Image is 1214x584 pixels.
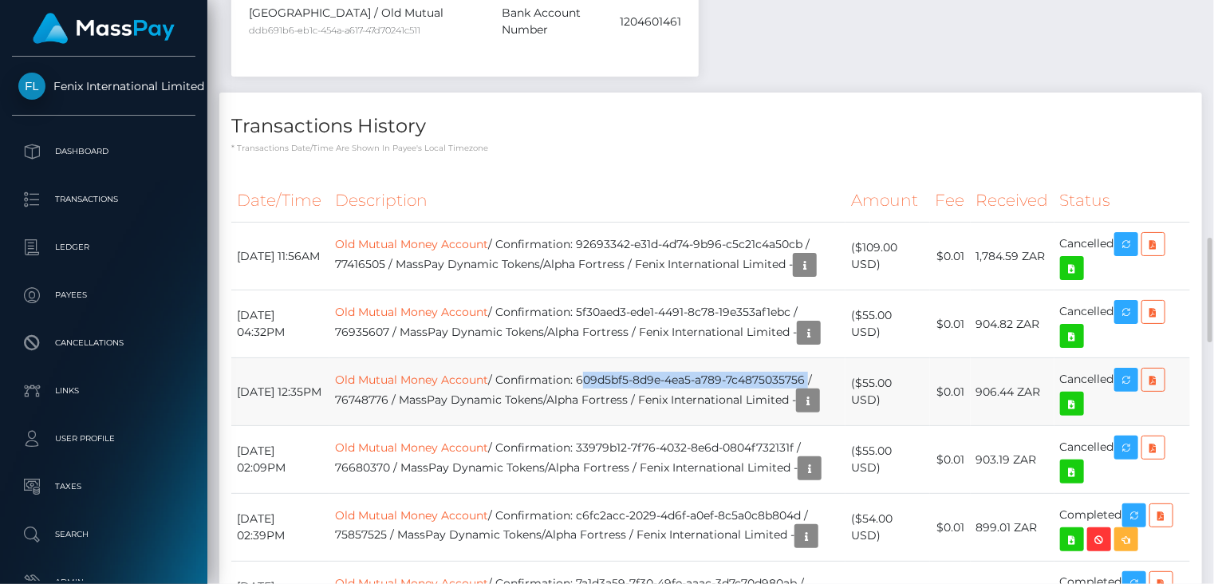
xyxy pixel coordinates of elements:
[1054,494,1190,562] td: Completed
[18,73,45,100] img: Fenix International Limited
[1054,358,1190,426] td: Cancelled
[971,494,1054,562] td: 899.01 ZAR
[930,290,971,358] td: $0.01
[971,358,1054,426] td: 906.44 ZAR
[930,426,971,494] td: $0.01
[12,132,195,172] a: Dashboard
[329,426,845,494] td: / Confirmation: 33979b12-7f76-4032-8e6d-0804f732131f / 76680370 / MassPay Dynamic Tokens/Alpha Fo...
[12,515,195,554] a: Search
[845,358,930,426] td: ($55.00 USD)
[335,508,488,523] a: Old Mutual Money Account
[33,13,175,44] img: MassPay Logo
[231,179,329,223] th: Date/Time
[1054,290,1190,358] td: Cancelled
[12,180,195,219] a: Transactions
[12,371,195,411] a: Links
[329,358,845,426] td: / Confirmation: 609d5bf5-8d9e-4ea5-a789-7c4875035756 / 76748776 / MassPay Dynamic Tokens/Alpha Fo...
[18,475,189,499] p: Taxes
[335,305,488,319] a: Old Mutual Money Account
[12,79,195,93] span: Fenix International Limited
[329,223,845,290] td: / Confirmation: 92693342-e31d-4d74-9b96-c5c21c4a50cb / 77416505 / MassPay Dynamic Tokens/Alpha Fo...
[231,142,1190,154] p: * Transactions date/time are shown in payee's local timezone
[329,494,845,562] td: / Confirmation: c6fc2acc-2029-4d6f-a0ef-8c5a0c8b804d / 75857525 / MassPay Dynamic Tokens/Alpha Fo...
[18,283,189,307] p: Payees
[845,290,930,358] td: ($55.00 USD)
[845,179,930,223] th: Amount
[930,223,971,290] td: $0.01
[12,467,195,507] a: Taxes
[971,426,1054,494] td: 903.19 ZAR
[335,373,488,387] a: Old Mutual Money Account
[845,223,930,290] td: ($109.00 USD)
[329,179,845,223] th: Description
[971,223,1054,290] td: 1,784.59 ZAR
[12,275,195,315] a: Payees
[12,227,195,267] a: Ledger
[930,358,971,426] td: $0.01
[18,235,189,259] p: Ledger
[971,290,1054,358] td: 904.82 ZAR
[249,25,420,36] small: ddb691b6-eb1c-454a-a617-47d70241c511
[971,179,1054,223] th: Received
[18,523,189,547] p: Search
[329,290,845,358] td: / Confirmation: 5f30aed3-ede1-4491-8c78-19e353af1ebc / 76935607 / MassPay Dynamic Tokens/Alpha Fo...
[930,494,971,562] td: $0.01
[1054,426,1190,494] td: Cancelled
[231,426,329,494] td: [DATE] 02:09PM
[231,112,1190,140] h4: Transactions History
[1054,179,1190,223] th: Status
[18,379,189,403] p: Links
[845,494,930,562] td: ($54.00 USD)
[335,237,488,251] a: Old Mutual Money Account
[231,290,329,358] td: [DATE] 04:32PM
[18,140,189,164] p: Dashboard
[12,419,195,459] a: User Profile
[335,440,488,455] a: Old Mutual Money Account
[930,179,971,223] th: Fee
[18,331,189,355] p: Cancellations
[18,187,189,211] p: Transactions
[231,494,329,562] td: [DATE] 02:39PM
[231,358,329,426] td: [DATE] 12:35PM
[845,426,930,494] td: ($55.00 USD)
[231,223,329,290] td: [DATE] 11:56AM
[12,323,195,363] a: Cancellations
[1054,223,1190,290] td: Cancelled
[18,427,189,451] p: User Profile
